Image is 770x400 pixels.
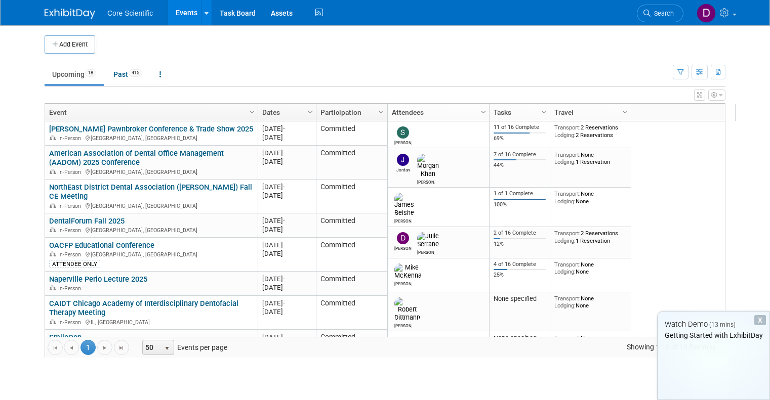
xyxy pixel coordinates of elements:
span: - [283,241,285,249]
a: Search [637,5,683,22]
a: Naperville Perio Lecture 2025 [49,275,147,284]
a: [PERSON_NAME] Pawnbroker Conference & Trade Show 2025 [49,124,253,134]
div: Morgan Khan [417,178,435,185]
img: Julie Serrano [417,232,439,248]
div: James Belshe [394,217,412,224]
span: Go to the previous page [67,344,75,352]
span: In-Person [58,203,84,209]
div: 69% [494,135,546,142]
span: - [283,299,285,307]
span: Transport: [554,334,581,341]
a: Go to the next page [97,340,112,355]
span: Lodging: [554,268,576,275]
div: 4 of 16 Complete [494,261,546,268]
td: Committed [316,180,387,213]
div: ATTENDEE ONLY [49,260,100,268]
div: [DATE] [262,241,311,249]
div: Sam Robinson [394,139,412,145]
a: Go to the first page [48,340,63,355]
div: [GEOGRAPHIC_DATA], [GEOGRAPHIC_DATA] [49,167,253,176]
td: Committed [316,238,387,272]
a: Past415 [106,65,150,84]
span: Go to the first page [51,344,59,352]
span: Lodging: [554,158,576,165]
a: NorthEast District Dental Association ([PERSON_NAME]) Fall CE Meeting [49,183,252,201]
div: 25% [494,272,546,279]
a: SmileCon [49,333,82,342]
span: - [283,275,285,283]
td: Committed [316,121,387,146]
span: Column Settings [621,108,629,116]
span: Transport: [554,261,581,268]
img: Dan Boro [397,232,409,244]
div: [DATE] [262,307,311,316]
img: In-Person Event [50,227,56,232]
a: Travel [554,104,624,121]
span: 18 [85,69,96,77]
div: [GEOGRAPHIC_DATA], [GEOGRAPHIC_DATA] [49,226,253,234]
div: None specified [494,295,546,303]
span: Lodging: [554,198,576,205]
div: None None [554,295,627,309]
div: None None [554,190,627,205]
span: In-Person [58,251,84,258]
div: 2 Reservations 1 Reservation [554,230,627,244]
span: Transport: [554,230,581,237]
div: Mike McKenna [394,280,412,286]
a: CAIDT Chicago Academy of Interdisciplinary Dentofacial Therapy Meeting [49,299,238,318]
span: Core Scientific [107,9,153,17]
img: In-Person Event [50,135,56,140]
div: [GEOGRAPHIC_DATA], [GEOGRAPHIC_DATA] [49,201,253,210]
div: [DATE] [262,283,311,292]
span: - [283,149,285,157]
span: Lodging: [554,237,576,244]
span: Search [651,10,674,17]
div: 2 of 16 Complete [494,230,546,237]
span: Transport: [554,190,581,197]
div: Dismiss [754,315,766,325]
div: None 1 Reservation [554,151,627,166]
img: In-Person Event [50,251,56,256]
div: [DATE] [262,275,311,283]
a: Column Settings [539,104,550,119]
a: Column Settings [247,104,258,119]
img: In-Person Event [50,169,56,174]
span: Events per page [130,340,237,355]
span: In-Person [58,285,84,292]
div: [GEOGRAPHIC_DATA], [GEOGRAPHIC_DATA] [49,250,253,258]
a: DentalForum Fall 2025 [49,216,125,226]
span: 415 [129,69,142,77]
div: 11 of 16 Complete [494,124,546,131]
div: Jordan McCullough [394,166,412,172]
span: Transport: [554,124,581,131]
a: Go to the last page [114,340,129,355]
span: (13 mins) [709,321,736,328]
span: In-Person [58,169,84,175]
img: ExhibitDay [45,9,95,19]
td: Committed [316,272,387,296]
div: IL, [GEOGRAPHIC_DATA] [49,318,253,326]
div: [GEOGRAPHIC_DATA], [GEOGRAPHIC_DATA] [49,134,253,142]
a: Column Settings [305,104,316,119]
button: Add Event [45,35,95,54]
a: Attendees [392,104,482,121]
span: - [283,333,285,341]
img: In-Person Event [50,319,56,324]
span: Column Settings [248,108,256,116]
div: [DATE] [262,191,311,200]
a: American Association of Dental Office Management (AADOM) 2025 Conference [49,149,224,167]
div: Robert Dittmann [394,322,412,328]
div: [DATE] [262,299,311,307]
div: Getting Started with ExhibitDay [658,330,769,340]
div: Dan Boro [394,244,412,251]
span: Column Settings [306,108,314,116]
span: 1 [80,340,96,355]
span: Transport: [554,151,581,158]
img: Jordan McCullough [397,154,409,166]
div: [DATE] [262,216,311,225]
img: Morgan Khan [417,154,439,178]
div: [DATE] [262,333,311,341]
span: Showing 1-18 of 18 Event(s) [618,340,725,354]
div: [DATE] [262,124,311,133]
span: Lodging: [554,302,576,309]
